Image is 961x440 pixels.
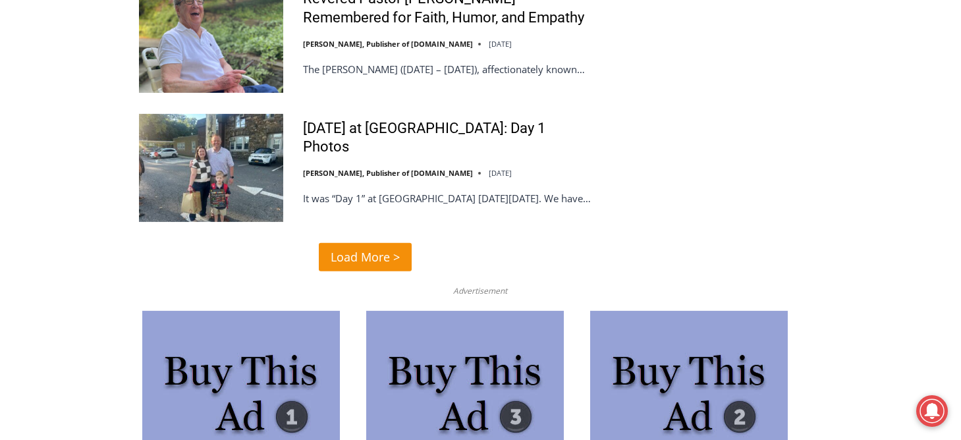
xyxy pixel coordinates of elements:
a: Open Tues. - Sun. [PHONE_NUMBER] [1,132,132,164]
img: First Day of School at Rye City Schools: Day 1 Photos [139,114,283,222]
div: Apply Now <> summer and RHS senior internships available [333,1,622,128]
a: [PERSON_NAME], Publisher of [DOMAIN_NAME] [303,39,473,49]
span: Intern @ [DOMAIN_NAME] [344,131,611,161]
a: Load More > [319,243,412,271]
p: It was “Day 1” at [GEOGRAPHIC_DATA] [DATE][DATE]. We have… [303,190,592,206]
time: [DATE] [489,168,512,178]
span: Open Tues. - Sun. [PHONE_NUMBER] [4,136,129,186]
p: The [PERSON_NAME] ([DATE] – [DATE]), affectionately known… [303,61,592,77]
a: [PERSON_NAME], Publisher of [DOMAIN_NAME] [303,168,473,178]
span: Advertisement [441,285,521,297]
a: [DATE] at [GEOGRAPHIC_DATA]: Day 1 Photos [303,119,592,157]
time: [DATE] [489,39,512,49]
a: Intern @ [DOMAIN_NAME] [317,128,638,164]
div: "Chef [PERSON_NAME] omakase menu is nirvana for lovers of great Japanese food." [136,82,194,157]
span: Load More > [331,248,400,267]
